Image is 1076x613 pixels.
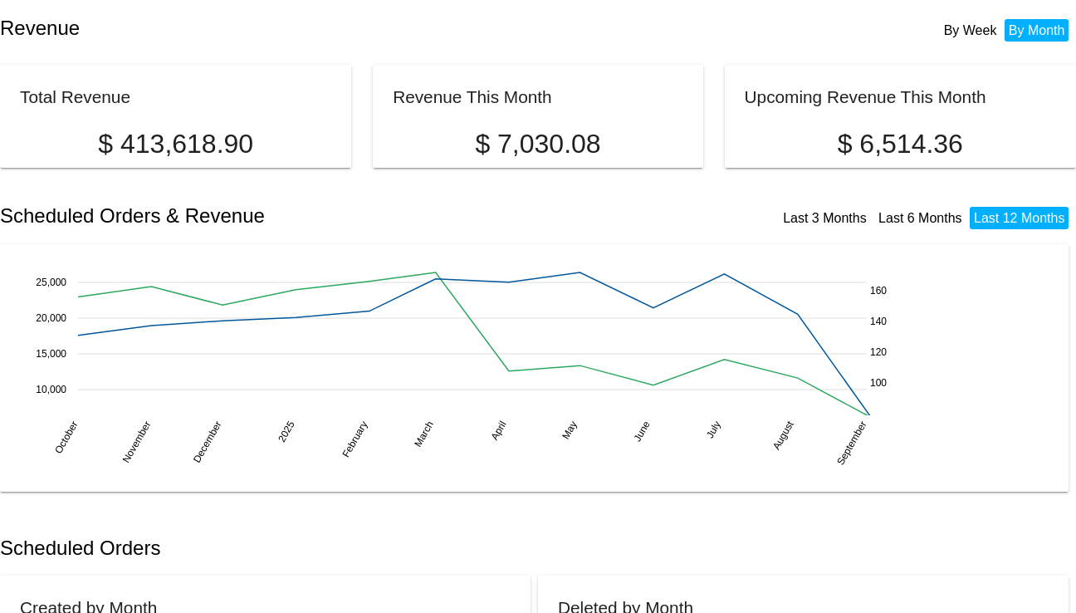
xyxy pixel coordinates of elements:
[870,316,887,327] text: 140
[120,419,154,464] text: November
[704,419,723,439] text: July
[52,419,80,455] text: October
[560,419,579,441] text: May
[36,348,66,360] text: 15,000
[870,377,887,389] text: 100
[489,419,509,442] text: April
[632,419,653,444] text: June
[974,211,1064,225] a: Last 12 Months
[20,129,331,159] p: $ 413,618.90
[783,211,867,225] a: Last 3 Months
[878,211,962,225] a: Last 6 Months
[393,87,552,106] h2: Revenue This Month
[834,419,868,467] text: September
[393,129,683,159] p: $ 7,030.08
[745,87,986,106] h2: Upcoming Revenue This Month
[940,19,1001,42] li: By Week
[870,346,887,358] text: 120
[412,419,436,449] text: March
[770,419,796,452] text: August
[36,311,66,323] text: 20,000
[276,419,297,444] text: 2025
[20,87,130,106] h2: Total Revenue
[745,129,1056,159] p: $ 6,514.36
[36,276,66,287] text: 25,000
[36,384,66,395] text: 10,000
[191,419,224,464] text: December
[340,419,369,459] text: February
[1005,19,1069,42] li: By Month
[870,285,887,297] text: 160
